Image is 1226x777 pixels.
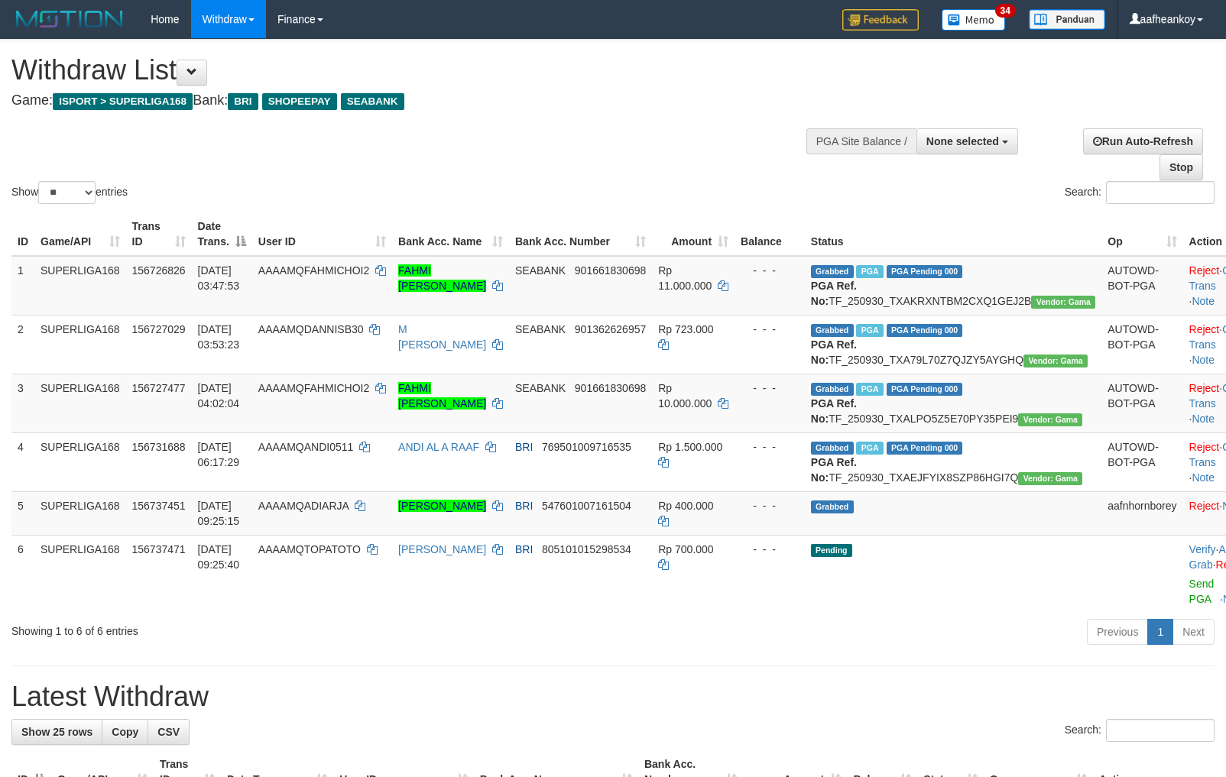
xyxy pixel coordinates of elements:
img: Feedback.jpg [842,9,919,31]
div: - - - [741,322,799,337]
a: Reject [1189,264,1220,277]
span: Show 25 rows [21,726,92,738]
span: 156726826 [132,264,186,277]
span: Copy 901661830698 to clipboard [575,382,646,394]
th: Bank Acc. Number: activate to sort column ascending [509,212,652,256]
td: SUPERLIGA168 [34,256,126,316]
label: Search: [1065,719,1215,742]
label: Search: [1065,181,1215,204]
td: SUPERLIGA168 [34,432,126,491]
span: SHOPEEPAY [262,93,337,110]
div: Showing 1 to 6 of 6 entries [11,617,499,639]
td: SUPERLIGA168 [34,315,126,374]
td: 6 [11,535,34,613]
span: PGA Pending [887,442,963,455]
a: Stop [1160,154,1203,180]
span: 34 [995,4,1016,18]
td: 4 [11,432,34,491]
a: Next [1172,619,1215,645]
span: Marked by aafandaneth [856,383,883,396]
span: Vendor URL: https://trx31.1velocity.biz [1031,296,1095,309]
td: AUTOWD-BOT-PGA [1101,256,1182,316]
span: PGA Pending [887,265,963,278]
a: Previous [1087,619,1148,645]
span: Vendor URL: https://trx31.1velocity.biz [1018,413,1082,426]
span: Copy 901661830698 to clipboard [575,264,646,277]
h4: Game: Bank: [11,93,802,108]
span: 156731688 [132,441,186,453]
td: AUTOWD-BOT-PGA [1101,315,1182,374]
span: [DATE] 09:25:15 [198,500,240,527]
td: 2 [11,315,34,374]
div: - - - [741,498,799,513]
td: 1 [11,256,34,316]
th: Game/API: activate to sort column ascending [34,212,126,256]
span: Grabbed [811,500,854,513]
span: ISPORT > SUPERLIGA168 [53,93,193,110]
span: Copy 769501009716535 to clipboard [542,441,631,453]
span: AAAAMQFAHMICHOI2 [258,264,369,277]
span: AAAAMQADIARJA [258,500,349,512]
a: FAHMI [PERSON_NAME] [398,382,486,410]
span: Copy 901362626957 to clipboard [575,323,646,335]
a: FAHMI [PERSON_NAME] [398,264,486,292]
span: AAAAMQFAHMICHOI2 [258,382,369,394]
th: Balance [735,212,805,256]
span: Grabbed [811,265,854,278]
td: SUPERLIGA168 [34,374,126,432]
span: Rp 11.000.000 [658,264,712,292]
span: AAAAMQTOPATOTO [258,543,361,555]
span: 156737451 [132,500,186,512]
span: Rp 400.000 [658,500,713,512]
select: Showentries [38,181,96,204]
a: Show 25 rows [11,719,102,745]
td: TF_250930_TXA79L70Z7QJZY5AYGHQ [805,315,1101,374]
div: - - - [741,542,799,557]
th: Bank Acc. Name: activate to sort column ascending [392,212,509,256]
a: Reject [1189,382,1220,394]
span: Vendor URL: https://trx31.1velocity.biz [1023,355,1088,367]
b: PGA Ref. No: [811,338,857,366]
th: ID [11,212,34,256]
span: Marked by aafandaneth [856,324,883,337]
a: [PERSON_NAME] [398,500,486,512]
span: Grabbed [811,442,854,455]
div: - - - [741,439,799,455]
span: Rp 10.000.000 [658,382,712,410]
td: TF_250930_TXAEJFYIX8SZP86HGI7Q [805,432,1101,491]
div: PGA Site Balance / [806,128,916,154]
a: ANDI AL A RAAF [398,441,479,453]
div: - - - [741,263,799,278]
span: Copy 547601007161504 to clipboard [542,500,631,512]
a: Note [1192,471,1215,484]
a: Run Auto-Refresh [1083,128,1203,154]
span: AAAAMQDANNISB30 [258,323,364,335]
a: Note [1192,354,1215,366]
th: Amount: activate to sort column ascending [652,212,735,256]
span: Vendor URL: https://trx31.1velocity.biz [1018,472,1082,485]
input: Search: [1106,719,1215,742]
span: Marked by aafromsomean [856,442,883,455]
span: Grabbed [811,324,854,337]
th: Date Trans.: activate to sort column descending [192,212,252,256]
span: Rp 723.000 [658,323,713,335]
h1: Withdraw List [11,55,802,86]
span: Rp 1.500.000 [658,441,722,453]
img: panduan.png [1029,9,1105,30]
a: 1 [1147,619,1173,645]
button: None selected [916,128,1018,154]
a: M [PERSON_NAME] [398,323,486,351]
td: SUPERLIGA168 [34,491,126,535]
label: Show entries [11,181,128,204]
td: 5 [11,491,34,535]
a: CSV [148,719,190,745]
span: PGA Pending [887,324,963,337]
span: [DATE] 03:53:23 [198,323,240,351]
div: - - - [741,380,799,396]
h1: Latest Withdraw [11,681,1215,712]
a: Note [1192,413,1215,425]
a: Reject [1189,500,1220,512]
span: Copy 805101015298534 to clipboard [542,543,631,555]
span: BRI [515,500,533,512]
a: Send PGA [1189,578,1215,605]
